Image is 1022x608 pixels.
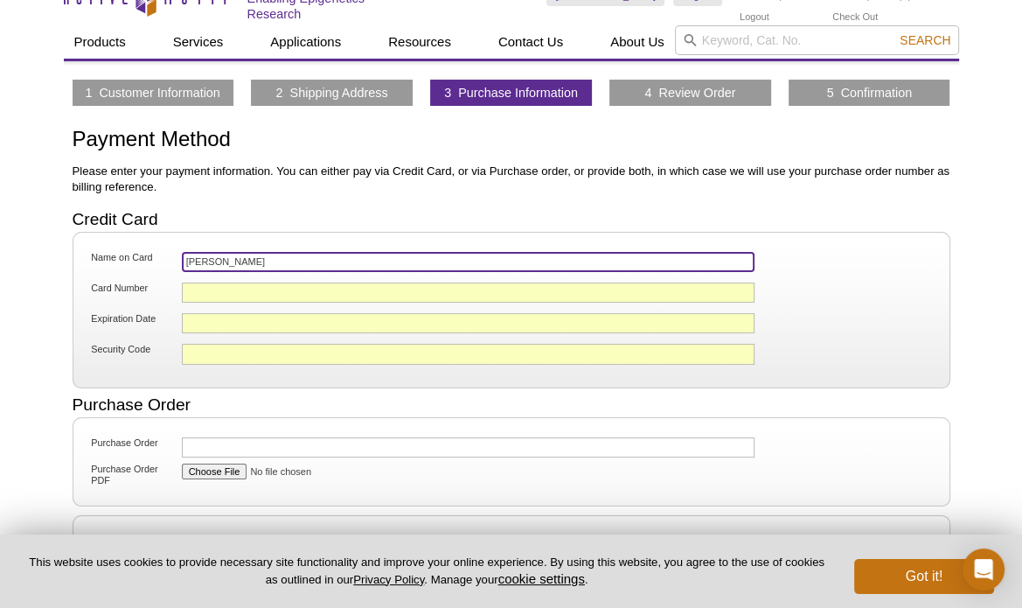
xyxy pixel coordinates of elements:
[854,559,994,594] button: Got it!
[85,85,219,101] a: 1 Customer Information
[276,85,388,101] a: 2 Shipping Address
[186,287,570,298] iframe: Secure card number input frame
[89,437,178,449] label: Purchase Order
[73,164,950,195] p: Please enter your payment information. You can either pay via Credit Card, or via Purchase order,...
[832,10,878,23] a: Check Out
[73,212,950,227] h2: Credit Card
[89,344,178,355] label: Security Code
[900,33,950,47] span: Search
[89,252,178,263] label: Name on Card
[600,25,675,59] a: About Us
[89,313,178,325] label: Expiration Date
[498,571,585,586] button: cookie settings
[89,464,178,486] label: Purchase Order PDF
[186,348,570,360] iframe: Secure CVC input frame
[353,573,424,586] a: Privacy Policy
[28,555,825,588] p: This website uses cookies to provide necessary site functionality and improve your online experie...
[488,25,574,59] a: Contact Us
[260,25,351,59] a: Applications
[186,318,570,329] iframe: Secure expiration date input frame
[740,10,769,23] a: Logout
[894,32,956,48] button: Search
[963,549,1005,591] div: Open Intercom Messenger
[73,397,950,413] h2: Purchase Order
[444,85,578,101] a: 3 Purchase Information
[378,25,462,59] a: Resources
[827,85,913,101] a: 5 Confirmation
[644,85,735,101] a: 4 Review Order
[89,283,178,294] label: Card Number
[64,25,136,59] a: Products
[675,25,959,55] input: Keyword, Cat. No.
[163,25,234,59] a: Services
[73,128,950,153] h1: Payment Method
